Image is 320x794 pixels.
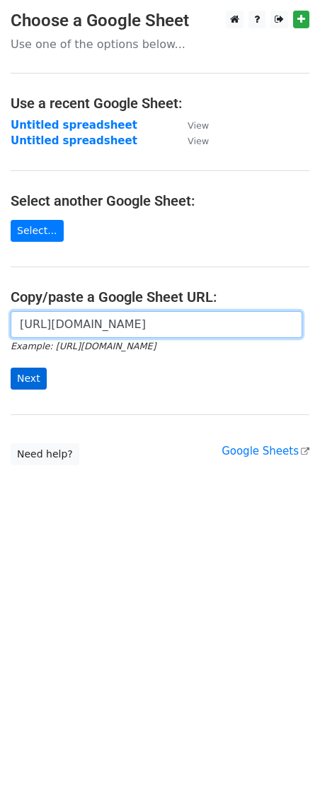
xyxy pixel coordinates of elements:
a: Untitled spreadsheet [11,134,137,147]
small: Example: [URL][DOMAIN_NAME] [11,341,156,351]
a: View [173,119,209,132]
h4: Use a recent Google Sheet: [11,95,309,112]
a: Need help? [11,443,79,465]
input: Paste your Google Sheet URL here [11,311,302,338]
h4: Copy/paste a Google Sheet URL: [11,288,309,305]
small: View [188,120,209,131]
a: Google Sheets [222,445,309,457]
p: Use one of the options below... [11,37,309,52]
h3: Choose a Google Sheet [11,11,309,31]
a: View [173,134,209,147]
h4: Select another Google Sheet: [11,192,309,209]
a: Select... [11,220,64,242]
input: Next [11,368,47,390]
small: View [188,136,209,146]
iframe: Chat Widget [249,726,320,794]
a: Untitled spreadsheet [11,119,137,132]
